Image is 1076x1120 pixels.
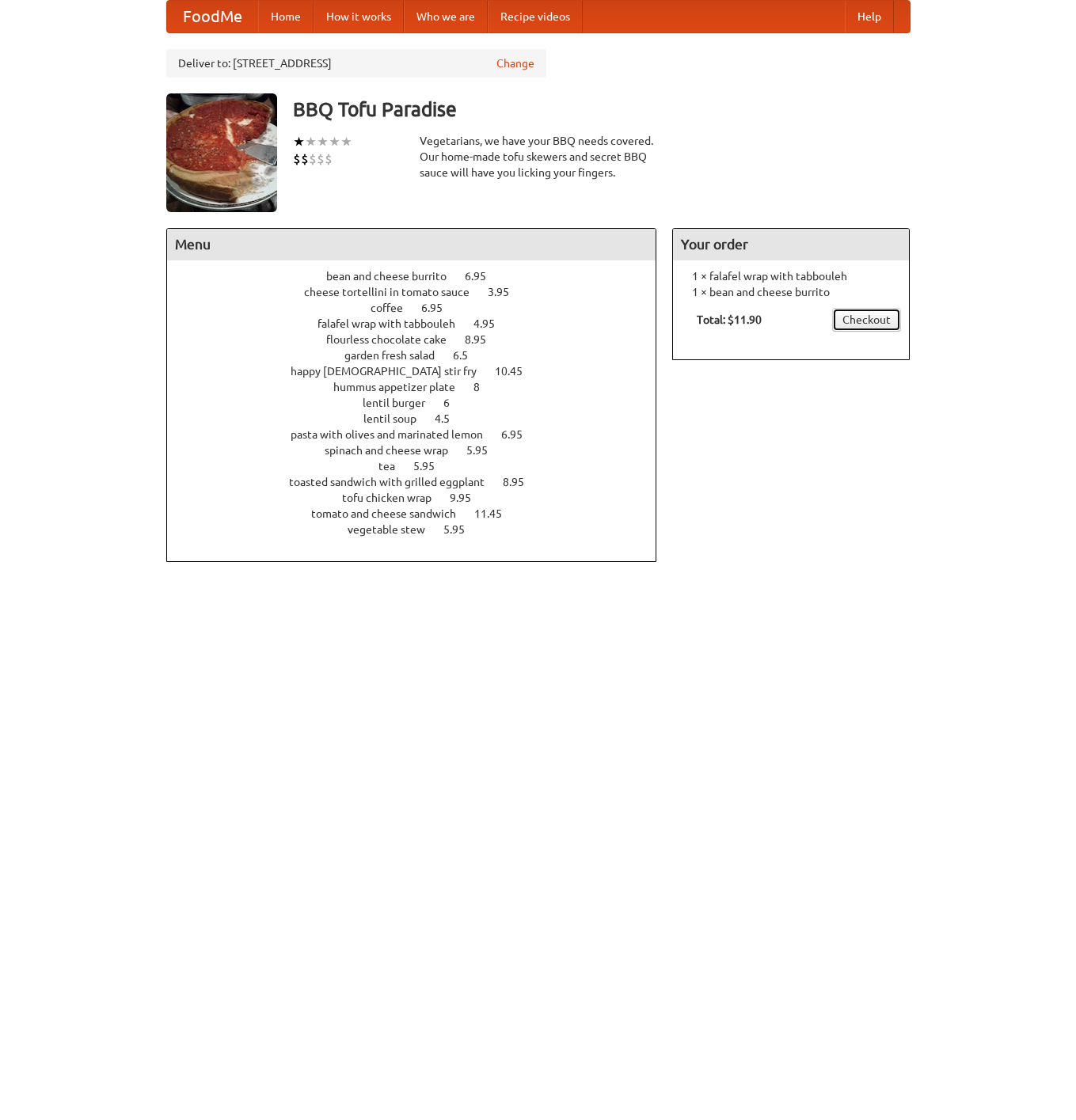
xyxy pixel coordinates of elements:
[443,523,481,536] span: 5.95
[832,308,901,332] a: Checkout
[697,313,762,326] b: Total: $11.90
[413,460,451,473] span: 5.95
[681,284,901,300] li: 1 × bean and cheese burrito
[293,150,301,168] li: $
[421,302,458,314] span: 6.95
[326,333,462,346] span: flourless chocolate cake
[333,381,471,393] span: hummus appetizer plate
[291,365,552,378] a: happy [DEMOGRAPHIC_DATA] stir fry 10.45
[301,150,309,168] li: $
[466,444,504,457] span: 5.95
[166,93,277,212] img: angular.jpg
[363,397,441,409] span: lentil burger
[305,133,317,150] li: ★
[317,133,329,150] li: ★
[291,428,499,441] span: pasta with olives and marinated lemon
[329,133,340,150] li: ★
[488,1,583,32] a: Recipe videos
[325,150,333,168] li: $
[291,428,552,441] a: pasta with olives and marinated lemon 6.95
[443,397,466,409] span: 6
[258,1,314,32] a: Home
[314,1,404,32] a: How it works
[453,349,484,362] span: 6.5
[304,286,538,298] a: cheese tortellini in tomato sauce 3.95
[167,1,258,32] a: FoodMe
[342,492,447,504] span: tofu chicken wrap
[501,428,538,441] span: 6.95
[326,270,462,283] span: bean and cheese burrito
[311,507,531,520] a: tomato and cheese sandwich 11.45
[363,397,479,409] a: lentil burger 6
[473,317,511,330] span: 4.95
[317,317,471,330] span: falafel wrap with tabbouleh
[342,492,500,504] a: tofu chicken wrap 9.95
[363,412,479,425] a: lentil soup 4.5
[166,49,546,78] div: Deliver to: [STREET_ADDRESS]
[340,133,352,150] li: ★
[378,460,411,473] span: tea
[348,523,441,536] span: vegetable stew
[495,365,538,378] span: 10.45
[289,476,553,488] a: toasted sandwich with grilled eggplant 8.95
[167,229,656,260] h4: Menu
[673,229,909,260] h4: Your order
[488,286,525,298] span: 3.95
[325,444,464,457] span: spinach and cheese wrap
[845,1,894,32] a: Help
[348,523,494,536] a: vegetable stew 5.95
[371,302,472,314] a: coffee 6.95
[333,381,509,393] a: hummus appetizer plate 8
[317,150,325,168] li: $
[474,507,518,520] span: 11.45
[344,349,451,362] span: garden fresh salad
[325,444,517,457] a: spinach and cheese wrap 5.95
[496,55,534,71] a: Change
[465,333,502,346] span: 8.95
[450,492,487,504] span: 9.95
[317,317,524,330] a: falafel wrap with tabbouleh 4.95
[503,476,540,488] span: 8.95
[309,150,317,168] li: $
[420,133,657,180] div: Vegetarians, we have your BBQ needs covered. Our home-made tofu skewers and secret BBQ sauce will...
[473,381,496,393] span: 8
[404,1,488,32] a: Who we are
[304,286,485,298] span: cheese tortellini in tomato sauce
[344,349,497,362] a: garden fresh salad 6.5
[289,476,500,488] span: toasted sandwich with grilled eggplant
[681,268,901,284] li: 1 × falafel wrap with tabbouleh
[371,302,419,314] span: coffee
[311,507,472,520] span: tomato and cheese sandwich
[363,412,432,425] span: lentil soup
[378,460,464,473] a: tea 5.95
[326,333,515,346] a: flourless chocolate cake 8.95
[465,270,502,283] span: 6.95
[435,412,466,425] span: 4.5
[326,270,515,283] a: bean and cheese burrito 6.95
[293,93,911,125] h3: BBQ Tofu Paradise
[291,365,492,378] span: happy [DEMOGRAPHIC_DATA] stir fry
[293,133,305,150] li: ★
